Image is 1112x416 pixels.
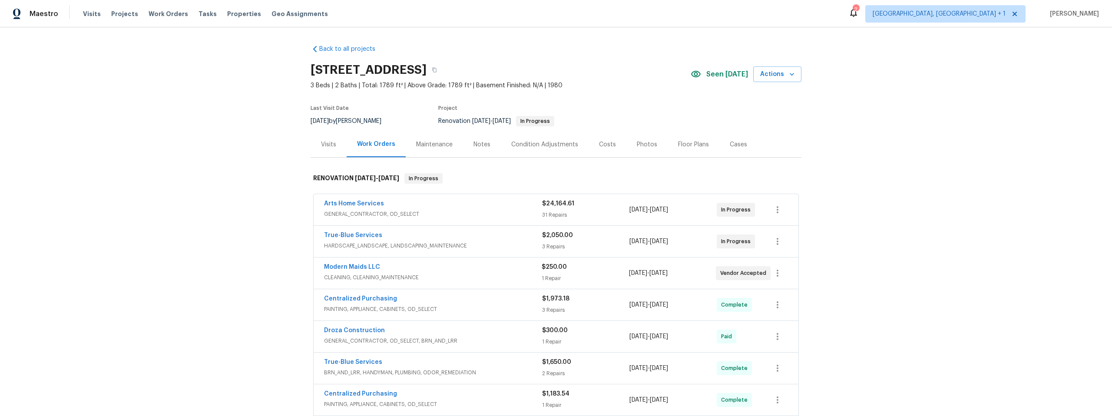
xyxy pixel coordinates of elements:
span: [DATE] [629,302,648,308]
span: $2,050.00 [542,232,573,238]
span: In Progress [517,119,553,124]
span: [PERSON_NAME] [1046,10,1099,18]
span: - [355,175,399,181]
div: Maintenance [416,140,453,149]
span: [DATE] [472,118,490,124]
span: $250.00 [542,264,567,270]
span: Maestro [30,10,58,18]
div: 2 [853,5,859,14]
span: Renovation [438,118,554,124]
span: [DATE] [650,397,668,403]
span: In Progress [721,205,754,214]
a: Droza Construction [324,327,385,333]
span: Tasks [199,11,217,17]
div: 2 Repairs [542,369,629,378]
span: [DATE] [629,333,648,340]
div: RENOVATION [DATE]-[DATE]In Progress [311,165,801,192]
div: Photos [637,140,657,149]
span: BRN_AND_LRR, HANDYMAN, PLUMBING, ODOR_REMEDIATION [324,368,542,377]
span: [GEOGRAPHIC_DATA], [GEOGRAPHIC_DATA] + 1 [873,10,1006,18]
div: Notes [473,140,490,149]
span: 3 Beds | 2 Baths | Total: 1789 ft² | Above Grade: 1789 ft² | Basement Finished: N/A | 1980 [311,81,691,90]
span: - [629,396,668,404]
div: 1 Repair [542,401,629,409]
span: [DATE] [493,118,511,124]
div: Floor Plans [678,140,709,149]
span: [DATE] [629,270,647,276]
span: Projects [111,10,138,18]
span: GENERAL_CONTRACTOR, OD_SELECT, BRN_AND_LRR [324,337,542,345]
span: Geo Assignments [271,10,328,18]
div: Visits [321,140,336,149]
span: PAINTING, APPLIANCE, CABINETS, OD_SELECT [324,305,542,314]
h6: RENOVATION [313,173,399,184]
a: Arts Home Services [324,201,384,207]
span: - [629,332,668,341]
span: Properties [227,10,261,18]
a: Modern Maids LLC [324,264,380,270]
span: - [629,237,668,246]
div: Work Orders [357,140,395,149]
span: - [629,269,668,277]
div: 31 Repairs [542,211,629,219]
span: Complete [721,396,751,404]
span: - [629,364,668,373]
span: [DATE] [650,302,668,308]
a: Centralized Purchasing [324,296,397,302]
a: Back to all projects [311,45,394,53]
span: $1,183.54 [542,391,569,397]
span: $24,164.61 [542,201,574,207]
span: Last Visit Date [311,106,349,111]
span: Vendor Accepted [720,269,770,277]
button: Copy Address [427,62,442,78]
a: Centralized Purchasing [324,391,397,397]
h2: [STREET_ADDRESS] [311,66,427,74]
span: [DATE] [629,207,648,213]
span: - [472,118,511,124]
span: [DATE] [629,397,648,403]
span: [DATE] [629,238,648,244]
span: Paid [721,332,735,341]
button: Actions [753,66,801,83]
span: [DATE] [649,270,668,276]
div: 1 Repair [542,274,629,283]
span: HARDSCAPE_LANDSCAPE, LANDSCAPING_MAINTENANCE [324,241,542,250]
span: [DATE] [629,365,648,371]
span: Complete [721,300,751,309]
span: $300.00 [542,327,568,333]
span: [DATE] [650,207,668,213]
span: $1,650.00 [542,359,571,365]
div: Condition Adjustments [511,140,578,149]
div: 3 Repairs [542,242,629,251]
span: Complete [721,364,751,373]
span: [DATE] [650,333,668,340]
div: 3 Repairs [542,306,629,314]
span: - [629,300,668,309]
span: [DATE] [650,238,668,244]
span: In Progress [721,237,754,246]
span: [DATE] [650,365,668,371]
a: True-Blue Services [324,232,382,238]
span: PAINTING, APPLIANCE, CABINETS, OD_SELECT [324,400,542,409]
span: Seen [DATE] [706,70,748,79]
span: GENERAL_CONTRACTOR, OD_SELECT [324,210,542,218]
div: Cases [730,140,747,149]
a: True-Blue Services [324,359,382,365]
span: Visits [83,10,101,18]
div: by [PERSON_NAME] [311,116,392,126]
div: 1 Repair [542,337,629,346]
span: Actions [760,69,794,80]
span: Work Orders [149,10,188,18]
span: $1,973.18 [542,296,569,302]
span: [DATE] [355,175,376,181]
div: Costs [599,140,616,149]
span: Project [438,106,457,111]
span: In Progress [405,174,442,183]
span: [DATE] [378,175,399,181]
span: [DATE] [311,118,329,124]
span: CLEANING, CLEANING_MAINTENANCE [324,273,542,282]
span: - [629,205,668,214]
